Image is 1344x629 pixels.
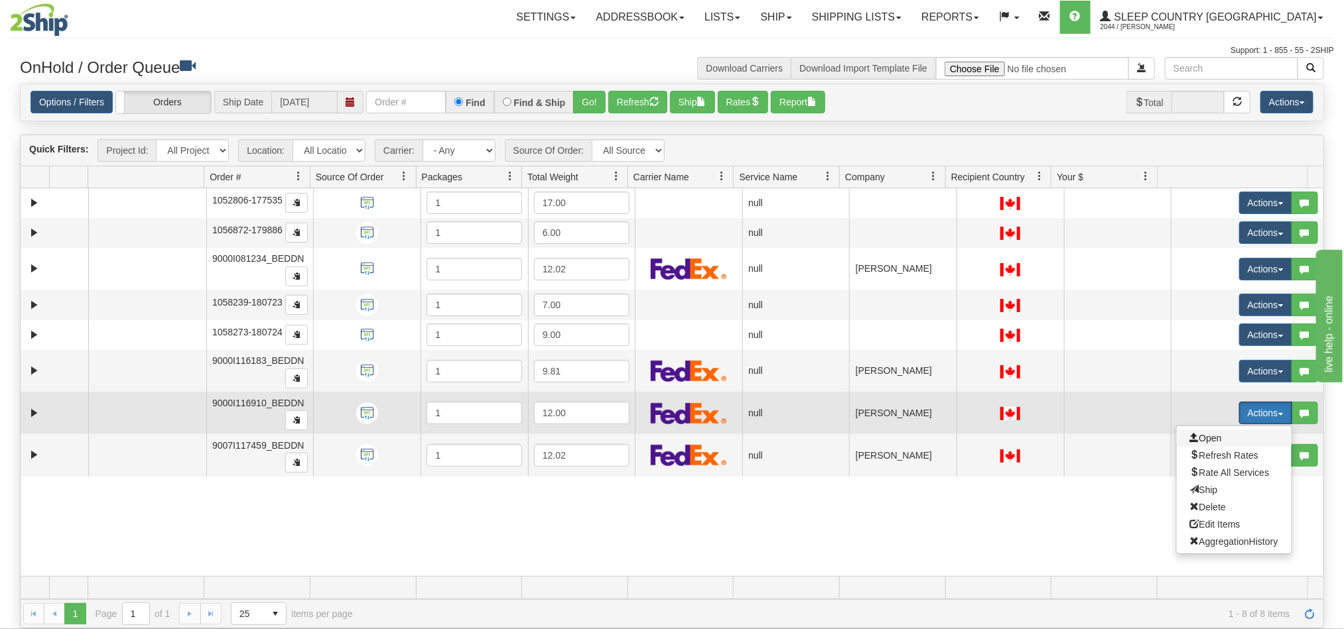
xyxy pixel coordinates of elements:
[802,1,911,34] a: Shipping lists
[1057,170,1083,184] span: Your $
[287,165,310,188] a: Order # filter column settings
[285,369,308,388] button: Copy to clipboard
[1190,433,1222,443] span: Open
[356,402,378,424] img: API
[742,218,850,248] td: null
[212,440,304,451] span: 9007I117459_BEDDN
[706,63,783,74] a: Download Carriers
[26,405,42,422] a: Expand
[1000,263,1020,276] img: CA
[742,350,850,392] td: null
[608,91,667,113] button: Refresh
[1000,407,1020,420] img: CA
[923,165,945,188] a: Company filter column settings
[1190,519,1241,530] span: Edit Items
[26,225,42,241] a: Expand
[285,266,308,286] button: Copy to clipboard
[849,350,957,392] td: [PERSON_NAME]
[710,165,733,188] a: Carrier Name filter column settings
[670,91,715,113] button: Ship
[214,91,271,113] span: Ship Date
[605,165,628,188] a: Total Weight filter column settings
[231,602,353,625] span: items per page
[20,57,662,76] h3: OnHold / Order Queue
[849,248,957,290] td: [PERSON_NAME]
[285,325,308,345] button: Copy to clipboard
[742,392,850,434] td: null
[316,170,384,184] span: Source Of Order
[1190,502,1226,512] span: Delete
[750,1,801,34] a: Ship
[21,135,1323,166] div: grid toolbar
[371,608,1290,619] span: 1 - 8 of 8 items
[718,91,769,113] button: Rates
[1000,365,1020,378] img: CA
[26,327,42,343] a: Expand
[1028,165,1051,188] a: Recipient Country filter column settings
[1190,467,1270,478] span: Rate All Services
[651,402,727,424] img: FedEx Express®
[651,258,727,280] img: FedEx Express®
[26,195,42,211] a: Expand
[911,1,989,34] a: Reports
[285,410,308,430] button: Copy to clipboard
[506,1,586,34] a: Settings
[356,222,378,244] img: API
[771,91,825,113] button: Report
[212,253,304,264] span: 9000I081234_BEDDN
[212,355,304,366] span: 9000I116183_BEDDN
[951,170,1025,184] span: Recipient Country
[936,57,1129,80] input: Import
[1101,21,1200,34] span: 2044 / [PERSON_NAME]
[422,170,462,184] span: Packages
[26,260,42,277] a: Expand
[356,324,378,346] img: API
[1000,329,1020,342] img: CA
[238,139,293,162] span: Location:
[1165,57,1298,80] input: Search
[845,170,885,184] span: Company
[1313,247,1343,382] iframe: chat widget
[10,3,68,36] img: logo2044.jpg
[375,139,423,162] span: Carrier:
[1126,91,1172,113] span: Total
[849,392,957,434] td: [PERSON_NAME]
[356,294,378,316] img: API
[29,143,88,156] label: Quick Filters:
[366,91,446,113] input: Order #
[817,165,839,188] a: Service Name filter column settings
[356,360,378,382] img: API
[98,139,156,162] span: Project Id:
[212,195,283,205] span: 1052806-177535
[1111,11,1317,23] span: Sleep Country [GEOGRAPHIC_DATA]
[849,434,957,477] td: [PERSON_NAME]
[742,188,850,218] td: null
[212,398,304,408] span: 9000I116910_BEDDN
[26,447,42,463] a: Expand
[514,98,566,107] label: Find & Ship
[799,63,927,74] a: Download Import Template File
[1000,449,1020,463] img: CA
[742,248,850,290] td: null
[651,360,727,382] img: FedEx Express®
[1239,323,1292,346] button: Actions
[356,258,378,280] img: API
[31,91,113,113] a: Options / Filters
[1190,485,1218,495] span: Ship
[466,98,486,107] label: Find
[285,223,308,243] button: Copy to clipboard
[285,295,308,315] button: Copy to clipboard
[634,170,689,184] span: Carrier Name
[231,602,287,625] span: Page sizes drop down
[742,434,850,477] td: null
[1239,360,1292,382] button: Actions
[695,1,750,34] a: Lists
[742,290,850,319] td: null
[1239,402,1292,424] button: Actions
[573,91,606,113] button: Go!
[1239,192,1292,214] button: Actions
[1190,450,1258,461] span: Refresh Rates
[356,444,378,466] img: API
[527,170,578,184] span: Total Weight
[1134,165,1157,188] a: Your $ filter column settings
